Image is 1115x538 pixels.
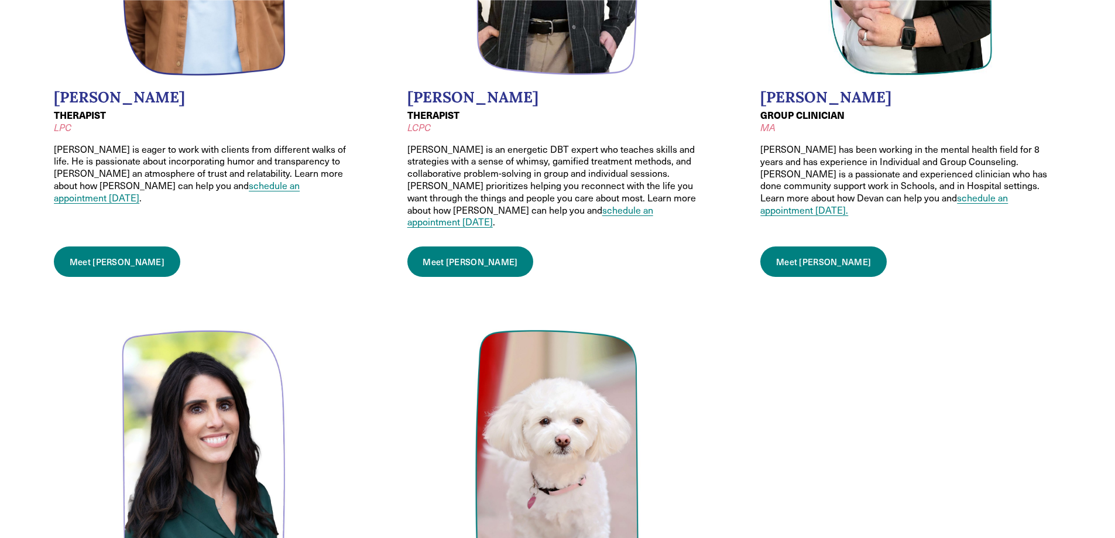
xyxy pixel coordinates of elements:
a: schedule an appointment [DATE]. [760,191,1008,216]
h2: [PERSON_NAME] [760,88,1061,107]
strong: THERAPIST [407,108,459,122]
p: [PERSON_NAME] has been working in the mental health field for 8 years and has experience in Indiv... [760,143,1061,217]
h2: [PERSON_NAME] [407,88,708,107]
strong: GROUP CLINICIAN [760,108,845,122]
a: schedule an appointment [DATE] [54,179,300,204]
a: Meet [PERSON_NAME] [760,246,887,277]
a: Meet [PERSON_NAME] [407,246,534,277]
em: LCPC [407,121,431,133]
strong: THERAPIST [54,108,106,122]
em: LPC [54,121,71,133]
h2: [PERSON_NAME] [54,88,355,107]
em: MA [760,121,776,133]
p: [PERSON_NAME] is eager to work with clients from different walks of life. He is passionate about ... [54,143,355,204]
p: [PERSON_NAME] is an energetic DBT expert who teaches skills and strategies with a sense of whimsy... [407,143,708,229]
a: schedule an appointment [DATE] [407,204,653,228]
a: Meet [PERSON_NAME] [54,246,180,277]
